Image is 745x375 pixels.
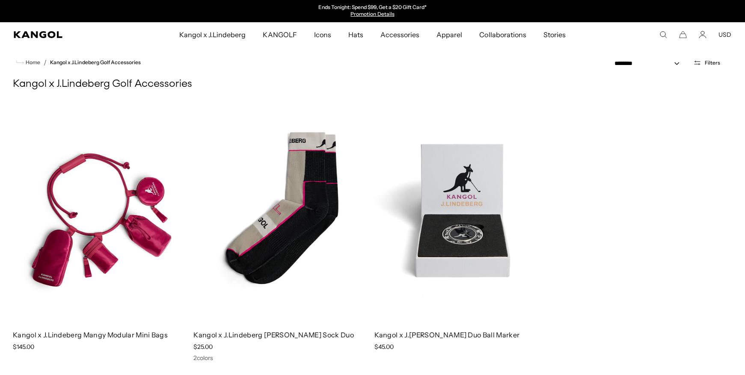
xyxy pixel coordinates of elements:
li: / [40,57,47,68]
span: Filters [705,60,720,66]
div: 1 of 2 [285,4,461,18]
a: Kangol [14,31,119,38]
h1: Kangol x J.Lindeberg Golf Accessories [13,78,732,91]
span: KANGOLF [263,22,297,47]
button: Cart [679,31,687,38]
span: Collaborations [479,22,526,47]
a: Kangol x J.Lindeberg Golf Accessories [50,59,141,65]
button: Open filters [688,59,725,67]
a: KANGOLF [254,22,305,47]
a: Kangol x J.Lindeberg [PERSON_NAME] Sock Duo [193,331,354,339]
a: Account [699,31,706,38]
div: Announcement [285,4,461,18]
p: Ends Tonight: Spend $99, Get a $20 Gift Card* [318,4,427,11]
div: 2 colors [193,354,371,362]
a: Kangol x J.Lindeberg Mangy Modular Mini Bags [13,331,168,339]
span: Home [24,59,40,65]
a: Stories [535,22,574,47]
a: Apparel [428,22,471,47]
a: Kangol x J.[PERSON_NAME] Duo Ball Marker [374,331,520,339]
summary: Search here [659,31,667,38]
span: $145.00 [13,343,34,351]
span: Kangol x J.Lindeberg [179,22,246,47]
img: Kangol x J.Lindeberg Sidney Duo Ball Marker [374,101,552,323]
span: Apparel [436,22,462,47]
img: Kangol x J.Lindeberg Mangy Modular Mini Bags [13,101,190,323]
slideshow-component: Announcement bar [285,4,461,18]
a: Home [16,59,40,66]
span: Stories [543,22,566,47]
span: Accessories [380,22,419,47]
span: $25.00 [193,343,213,351]
span: Hats [348,22,363,47]
a: Icons [306,22,340,47]
a: Promotion Details [350,11,394,17]
img: Kangol x J.Lindeberg Hamilton Sock Duo [193,101,371,323]
span: Icons [314,22,331,47]
button: USD [718,31,731,38]
a: Accessories [372,22,428,47]
a: Kangol x J.Lindeberg [171,22,255,47]
a: Hats [340,22,372,47]
a: Collaborations [471,22,534,47]
span: $45.00 [374,343,394,351]
select: Sort by: Featured [611,59,688,68]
